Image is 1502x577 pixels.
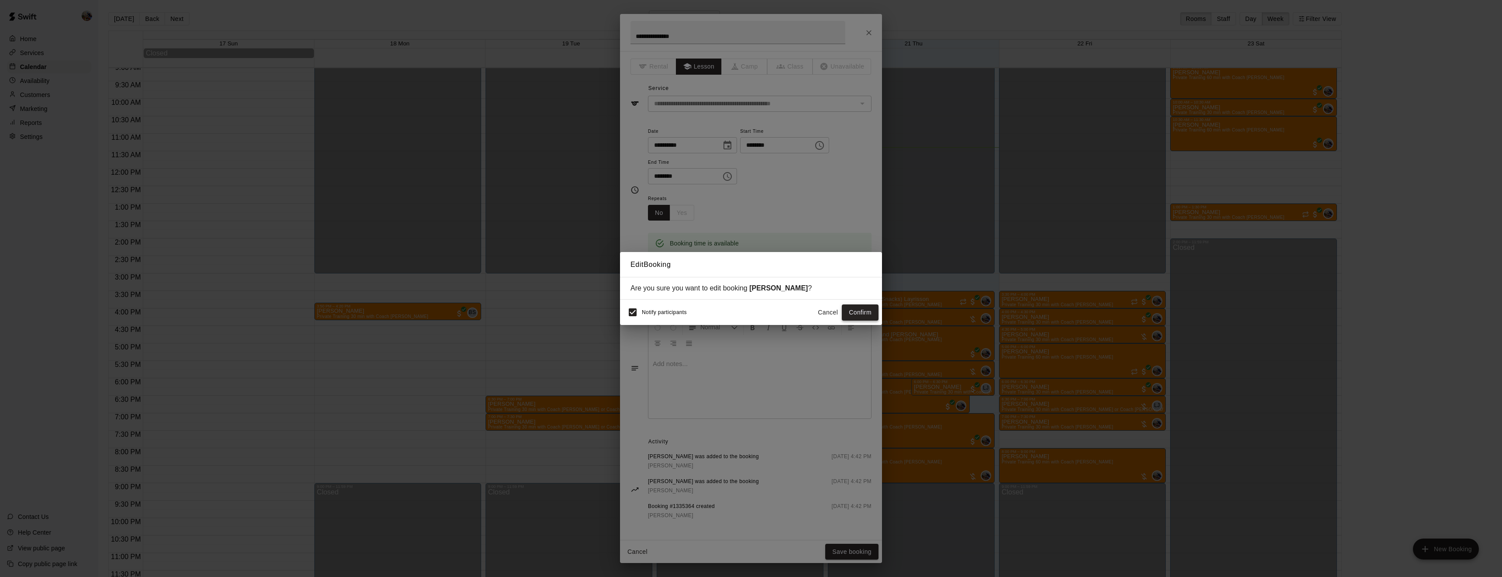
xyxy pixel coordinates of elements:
div: Are you sure you want to edit booking ? [630,284,872,292]
h2: Edit Booking [620,252,882,277]
button: Confirm [842,304,878,321]
button: Cancel [814,304,842,321]
span: Notify participants [642,310,687,316]
strong: [PERSON_NAME] [749,284,808,292]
